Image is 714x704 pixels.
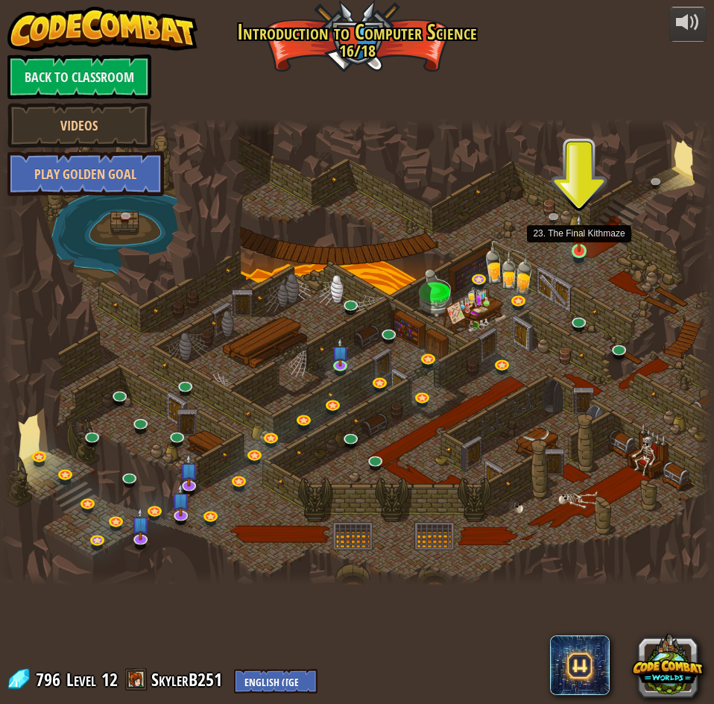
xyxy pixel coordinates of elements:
[131,508,151,541] img: level-banner-unstarted-subscriber.png
[669,7,707,42] button: Adjust volume
[179,454,198,487] img: level-banner-unstarted-subscriber.png
[101,667,118,691] span: 12
[66,667,96,692] span: Level
[571,214,587,252] img: level-banner-started.png
[151,667,227,691] a: SkylerB251
[171,484,191,517] img: level-banner-unstarted-subscriber.png
[7,54,151,99] a: Back to Classroom
[7,103,151,148] a: Videos
[332,339,349,367] img: level-banner-unstarted-subscriber.png
[7,151,164,196] a: Play Golden Goal
[7,7,198,51] img: CodeCombat - Learn how to code by playing a game
[36,667,65,691] span: 796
